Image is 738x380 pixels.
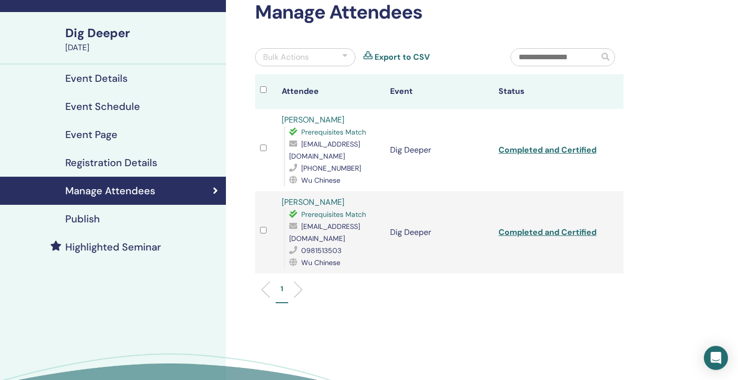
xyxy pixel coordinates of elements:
[301,176,340,185] span: Wu Chinese
[263,51,309,63] div: Bulk Actions
[385,109,494,191] td: Dig Deeper
[282,197,344,207] a: [PERSON_NAME]
[65,241,161,253] h4: Highlighted Seminar
[65,129,117,141] h4: Event Page
[301,164,361,173] span: [PHONE_NUMBER]
[65,72,128,84] h4: Event Details
[301,210,366,219] span: Prerequisites Match
[301,128,366,137] span: Prerequisites Match
[375,51,430,63] a: Export to CSV
[282,114,344,125] a: [PERSON_NAME]
[385,74,494,109] th: Event
[385,191,494,274] td: Dig Deeper
[289,140,360,161] span: [EMAIL_ADDRESS][DOMAIN_NAME]
[65,25,220,42] div: Dig Deeper
[65,157,157,169] h4: Registration Details
[704,346,728,370] div: Open Intercom Messenger
[289,222,360,243] span: [EMAIL_ADDRESS][DOMAIN_NAME]
[277,74,385,109] th: Attendee
[65,42,220,54] div: [DATE]
[499,145,596,155] a: Completed and Certified
[65,100,140,112] h4: Event Schedule
[301,246,341,255] span: 0981513503
[65,185,155,197] h4: Manage Attendees
[255,1,624,24] h2: Manage Attendees
[281,284,283,294] p: 1
[499,227,596,237] a: Completed and Certified
[301,258,340,267] span: Wu Chinese
[65,213,100,225] h4: Publish
[59,25,226,54] a: Dig Deeper[DATE]
[494,74,602,109] th: Status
